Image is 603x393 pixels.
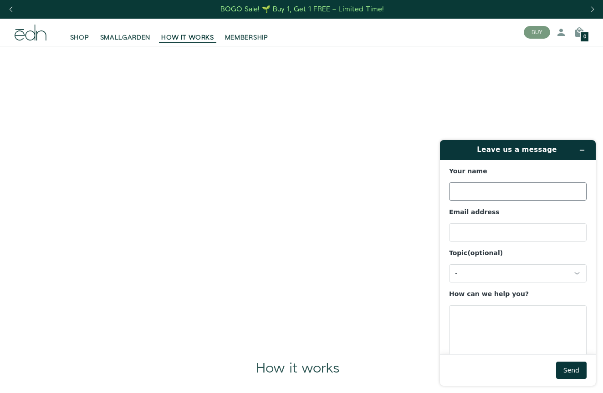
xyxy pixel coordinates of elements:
a: HOW IT WORKS [156,22,219,42]
a: BOGO Sale! 🌱 Buy 1, Get 1 FREE – Limited Time! [220,2,385,16]
iframe: Find more information here [433,133,603,393]
span: SMALLGARDEN [100,33,151,42]
span: Support [19,6,52,15]
a: SHOP [65,22,95,42]
div: How it works [33,359,563,378]
span: SHOP [70,33,89,42]
div: BOGO Sale! 🌱 Buy 1, Get 1 FREE – Limited Time! [220,5,384,14]
a: SMALLGARDEN [95,22,156,42]
span: 0 [583,35,586,40]
span: HOW IT WORKS [161,33,214,42]
button: BUY [524,26,550,39]
span: MEMBERSHIP [225,33,268,42]
a: MEMBERSHIP [220,22,274,42]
